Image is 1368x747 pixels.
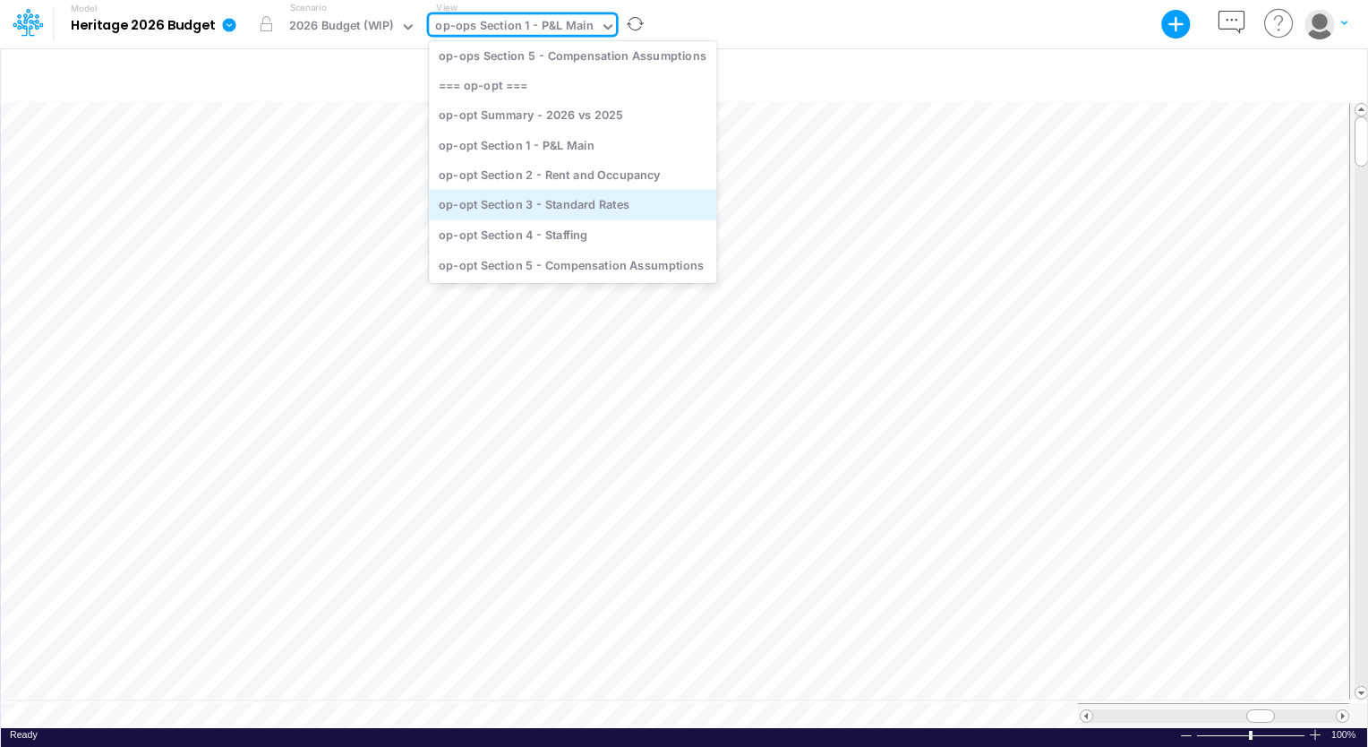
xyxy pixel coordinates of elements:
div: op-opt Summary - 2026 vs 2025 [429,100,716,130]
label: View [436,1,457,14]
div: Zoom In [1308,728,1322,742]
span: 100% [1331,728,1358,742]
label: Scenario [290,1,327,14]
div: Zoom [1249,731,1253,740]
div: op-ops Section 5 - Compensation Assumptions [429,40,716,70]
label: Model [71,4,98,14]
div: op-opt Section 5 - Compensation Assumptions [429,250,716,279]
div: op-opt Section 1 - P&L Main [429,130,716,159]
div: In Ready mode [10,728,38,742]
div: Zoom [1196,728,1308,742]
div: op-opt Section 4 - Staffing [429,219,716,249]
span: Ready [10,729,38,740]
div: 2026 Budget (WIP) [289,17,394,38]
b: Heritage 2026 Budget [71,18,215,34]
div: === op-opt === [429,70,716,99]
div: Zoom Out [1179,729,1193,743]
div: op-opt Section 3 - Standard Rates [429,190,716,219]
div: op-ops Section 1 - P&L Main [435,17,593,38]
div: Zoom level [1331,728,1358,742]
div: op-opt Section 2 - Rent and Occupancy [429,160,716,190]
